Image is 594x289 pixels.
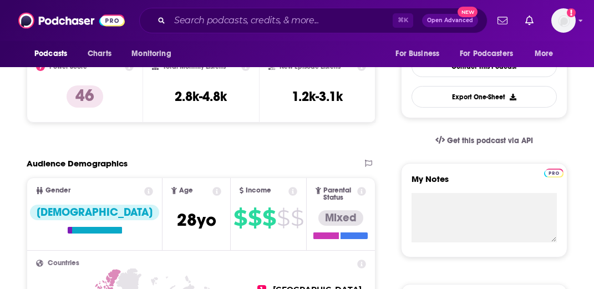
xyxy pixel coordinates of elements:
[233,209,247,227] span: $
[551,8,576,33] span: Logged in as kbastian
[179,187,193,194] span: Age
[521,11,538,30] a: Show notifications dropdown
[551,8,576,33] button: Show profile menu
[34,46,67,62] span: Podcasts
[291,209,303,227] span: $
[427,127,542,154] a: Get this podcast via API
[124,43,185,64] button: open menu
[460,46,513,62] span: For Podcasters
[388,43,453,64] button: open menu
[458,7,478,17] span: New
[427,18,473,23] span: Open Advanced
[453,43,529,64] button: open menu
[30,205,159,220] div: [DEMOGRAPHIC_DATA]
[277,209,290,227] span: $
[493,11,512,30] a: Show notifications dropdown
[45,187,70,194] span: Gender
[248,209,261,227] span: $
[527,43,567,64] button: open menu
[544,169,563,178] img: Podchaser Pro
[447,136,533,145] span: Get this podcast via API
[292,88,343,105] h3: 1.2k-3.1k
[544,167,563,178] a: Pro website
[246,187,271,194] span: Income
[170,12,393,29] input: Search podcasts, credits, & more...
[80,43,118,64] a: Charts
[422,14,478,27] button: Open AdvancedNew
[67,85,103,108] p: 46
[131,46,171,62] span: Monitoring
[535,46,554,62] span: More
[27,158,128,169] h2: Audience Demographics
[177,209,216,231] span: 28 yo
[551,8,576,33] img: User Profile
[567,8,576,17] svg: Add a profile image
[412,86,557,108] button: Export One-Sheet
[48,260,79,267] span: Countries
[139,8,488,33] div: Search podcasts, credits, & more...
[88,46,111,62] span: Charts
[412,174,557,193] label: My Notes
[262,209,276,227] span: $
[18,10,125,31] img: Podchaser - Follow, Share and Rate Podcasts
[323,187,355,201] span: Parental Status
[175,88,227,105] h3: 2.8k-4.8k
[27,43,82,64] button: open menu
[395,46,439,62] span: For Business
[393,13,413,28] span: ⌘ K
[318,210,363,226] div: Mixed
